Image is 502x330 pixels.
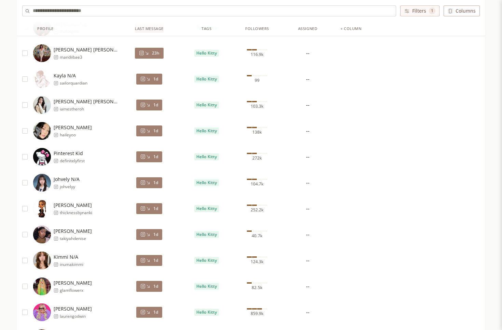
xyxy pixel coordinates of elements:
[60,314,92,319] span: laurengodwin
[252,130,262,135] span: 138k
[255,78,260,83] span: 99
[60,80,87,86] span: sailorquardian
[136,307,162,318] button: 1d
[153,284,158,289] span: 1d
[196,102,217,108] span: Hello Kitty
[306,101,309,109] div: --
[136,229,162,240] button: 1d
[136,281,162,292] button: 1d
[306,75,309,83] div: --
[306,153,309,161] div: --
[429,7,435,14] span: 1
[251,207,264,213] span: 252.2k
[60,132,92,138] span: haileyoo
[33,226,51,243] img: https://lookalike-images.influencerlist.ai/profiles/0433bc1e-005d-47a0-9f7b-d9eca9ceb0ba.jpg
[153,102,158,108] span: 1d
[306,49,309,57] div: --
[196,50,217,56] span: Hello Kitty
[153,128,158,134] span: 1d
[252,285,262,290] span: 82.5k
[153,232,158,237] span: 1d
[33,303,51,321] img: https://lookalike-images.influencerlist.ai/profiles/055e0730-b907-4826-b5f8-c7c2d8f69d00.jpg
[196,76,217,82] span: Hello Kitty
[54,46,118,53] span: [PERSON_NAME] [PERSON_NAME]
[196,310,217,315] span: Hello Kitty
[306,230,309,239] div: --
[54,280,92,286] span: [PERSON_NAME]
[60,158,85,164] span: definitelyfirst
[136,255,162,266] button: 1d
[136,100,162,110] button: 1d
[33,174,51,192] img: https://lookalike-images.influencerlist.ai/profiles/c1c5eda5-cfee-462e-a144-9963d2c3f8d9.jpg
[306,127,309,135] div: --
[135,26,164,32] div: Last Message
[60,236,92,241] span: takiyahdenise
[54,254,83,260] span: Kimmi N/A
[54,72,87,79] span: Kayla N/A
[196,154,217,160] span: Hello Kitty
[306,308,309,316] div: --
[201,26,211,32] div: Tags
[152,50,159,56] span: 23h
[245,26,269,32] div: Followers
[60,106,118,112] span: iamestheroh
[60,288,92,293] span: glamflowerx
[135,48,164,59] button: 23h
[153,206,158,211] span: 1d
[33,70,51,88] img: https://lookalike-images.influencerlist.ai/profiles/98dfc923-40bc-48ee-9a2d-8a1c381d06d9.jpg
[33,200,51,217] img: https://lookalike-images.influencerlist.ai/profiles/e24098b6-1b4f-4b11-a5dc-a9cd71bb7d7d.jpg
[37,26,54,32] div: Profile
[136,177,162,188] button: 1d
[54,228,92,235] span: [PERSON_NAME]
[60,262,83,267] span: inumakimmi
[33,252,51,269] img: https://lookalike-images.influencerlist.ai/profiles/787dcb05-ee52-448c-a25c-aa61c92367a0.jpg
[54,305,92,312] span: [PERSON_NAME]
[306,179,309,187] div: --
[251,311,264,316] span: 859.9k
[136,151,162,162] button: 1d
[444,5,480,16] button: Columns
[196,232,217,237] span: Hello Kitty
[54,176,80,183] span: Johvely N/A
[252,155,262,161] span: 272k
[54,202,92,209] span: [PERSON_NAME]
[136,203,162,214] button: 1d
[306,205,309,213] div: --
[400,5,440,16] button: Filters 1
[196,258,217,263] span: Hello Kitty
[136,125,162,136] button: 1d
[251,181,264,187] span: 104.7k
[33,44,51,62] img: https://lookalike-images.influencerlist.ai/profiles/1fdf3768-d08d-4f66-bbc0-b7326c3e6f5e.jpg
[251,259,264,265] span: 124.3k
[60,55,118,60] span: mandiibae3
[252,233,262,239] span: 40.7k
[54,150,85,157] span: Pinterest Kid
[251,104,264,109] span: 103.3k
[33,277,51,295] img: https://lookalike-images.influencerlist.ai/profiles/c4004921-1e4f-469b-b9b5-63ba406d51b4.jpg
[33,148,51,166] img: https://lookalike-images.influencerlist.ai/profiles/00abf6b4-cf58-44c2-88ec-802723aa284c.jpg
[306,256,309,265] div: --
[196,180,217,185] span: Hello Kitty
[153,310,158,315] span: 1d
[153,180,158,185] span: 1d
[196,206,217,211] span: Hello Kitty
[298,26,317,32] div: Assigned
[54,124,92,131] span: [PERSON_NAME]
[60,210,92,215] span: thicknessbynanki
[196,284,217,289] span: Hello Kitty
[153,154,158,160] span: 1d
[33,96,51,114] img: https://lookalike-images.influencerlist.ai/profiles/fb2cb814-6be7-4fa0-bc45-3594de84c224.jpg
[60,184,80,190] span: johvelyy
[153,258,158,263] span: 1d
[136,74,162,85] button: 1d
[196,128,217,134] span: Hello Kitty
[153,76,158,82] span: 1d
[306,282,309,290] div: --
[54,98,118,105] span: [PERSON_NAME] [PERSON_NAME]
[251,52,264,57] span: 116.9k
[340,26,361,32] div: + column
[33,122,51,140] img: https://lookalike-images.influencerlist.ai/profiles/662c7c67-de57-4bf9-a79f-24b72224a71d.jpg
